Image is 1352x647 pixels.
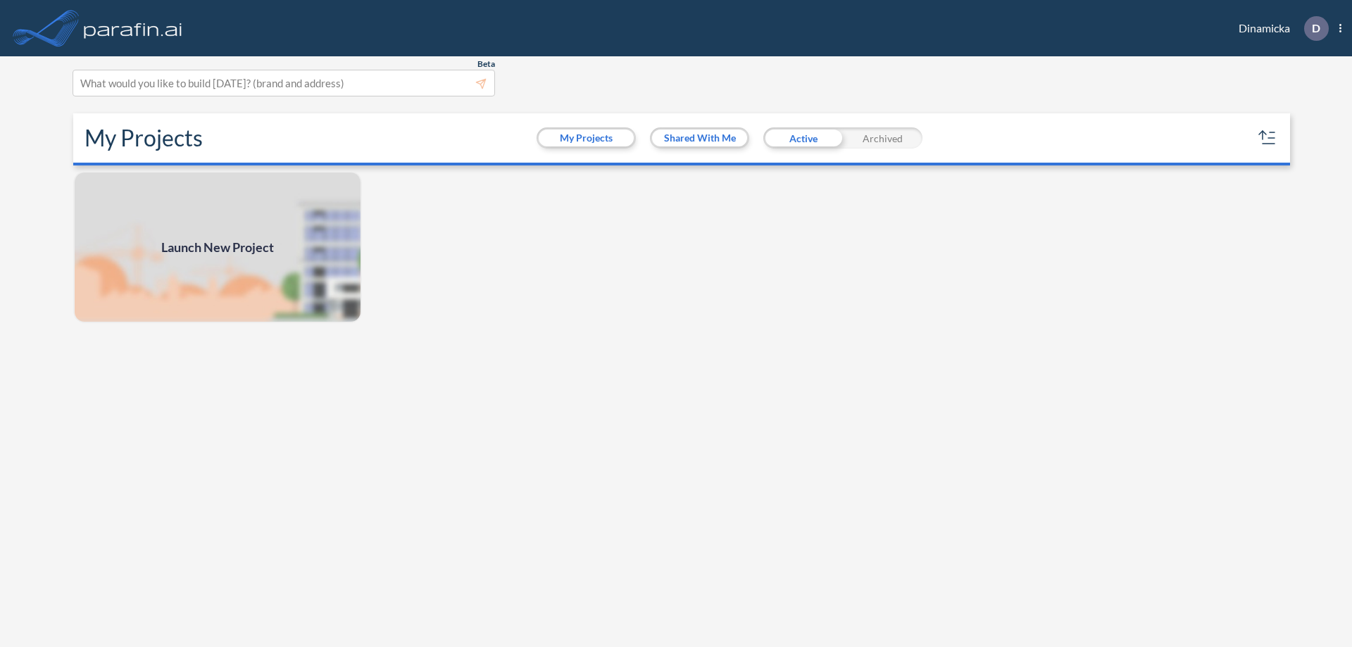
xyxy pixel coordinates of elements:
[84,125,203,151] h2: My Projects
[161,238,274,257] span: Launch New Project
[1312,22,1320,34] p: D
[539,130,634,146] button: My Projects
[1218,16,1341,41] div: Dinamicka
[1256,127,1279,149] button: sort
[652,130,747,146] button: Shared With Me
[73,171,362,323] a: Launch New Project
[477,58,495,70] span: Beta
[843,127,922,149] div: Archived
[81,14,185,42] img: logo
[73,171,362,323] img: add
[763,127,843,149] div: Active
